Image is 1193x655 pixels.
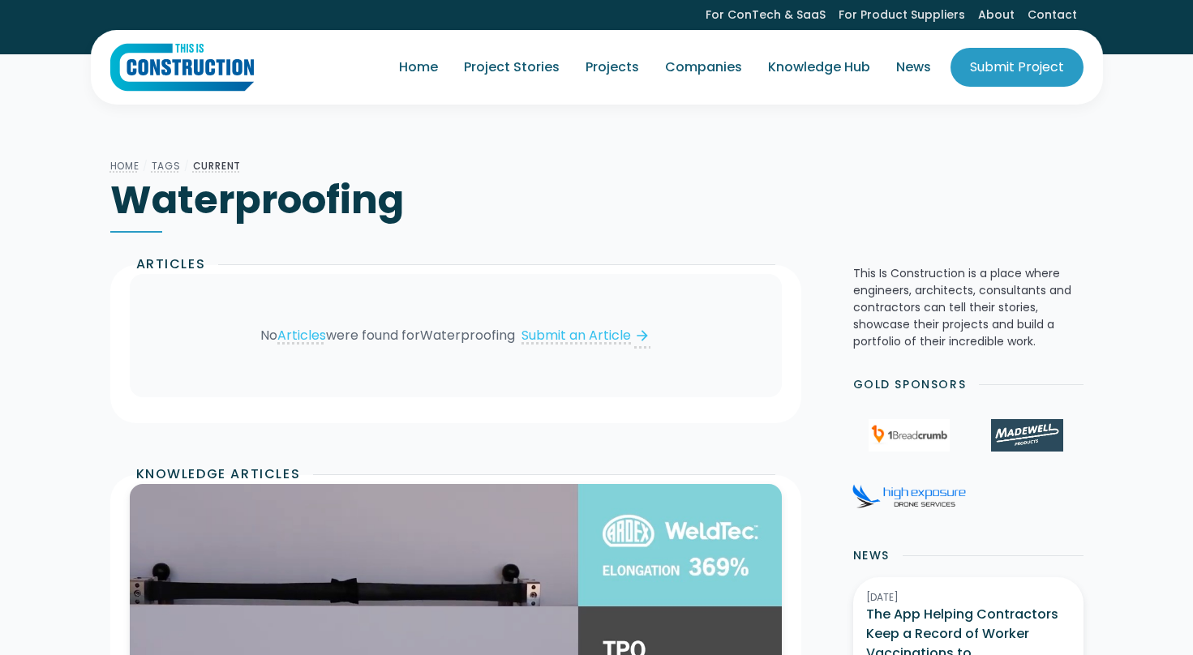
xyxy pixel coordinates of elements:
div: arrow_forward [634,327,650,344]
div: [DATE] [866,590,1071,605]
h2: News [853,547,890,564]
div: / [139,156,152,176]
h2: Gold Sponsors [853,376,967,393]
a: Projects [573,45,652,90]
a: Submit Project [951,48,1084,87]
a: home [110,43,254,92]
img: High Exposure [852,484,966,508]
a: Project Stories [451,45,573,90]
h2: Articles [136,255,206,274]
h2: Knowledge Articles [136,464,301,484]
div: Submit Project [970,58,1064,77]
div: / [181,156,193,176]
div: Submit an Article [521,326,631,345]
div: No were found for [260,326,420,345]
a: News [883,45,944,90]
a: Current [193,159,242,173]
a: Articles [277,326,326,345]
a: Knowledge Hub [755,45,883,90]
img: 1Breadcrumb [869,419,950,452]
div: Waterproofing [420,326,515,345]
a: Home [110,159,139,173]
h1: Waterproofing [110,176,1084,225]
img: This Is Construction Logo [110,43,254,92]
a: Submit an Articlearrow_forward [515,326,650,345]
a: Tags [152,159,181,173]
a: Companies [652,45,755,90]
p: This Is Construction is a place where engineers, architects, consultants and contractors can tell... [853,265,1084,350]
img: Madewell Products [991,419,1062,452]
a: Home [386,45,451,90]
